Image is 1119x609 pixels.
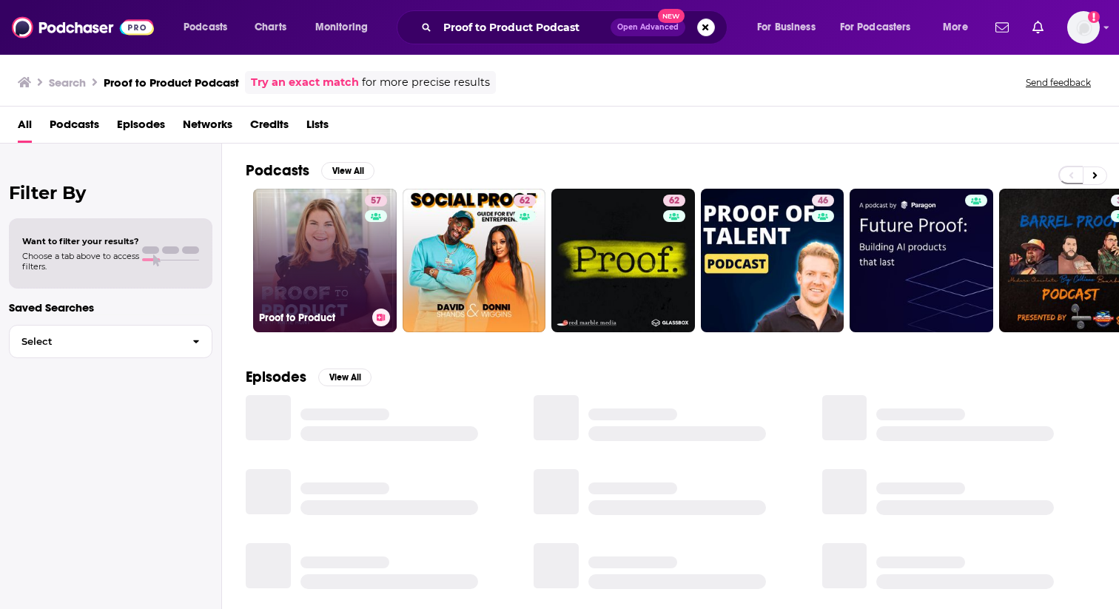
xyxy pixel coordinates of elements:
[255,17,286,38] span: Charts
[245,16,295,39] a: Charts
[318,369,372,386] button: View All
[812,195,834,206] a: 46
[757,17,816,38] span: For Business
[362,74,490,91] span: for more precise results
[117,112,165,143] a: Episodes
[1067,11,1100,44] button: Show profile menu
[12,13,154,41] img: Podchaser - Follow, Share and Rate Podcasts
[830,16,932,39] button: open menu
[658,9,685,23] span: New
[411,10,742,44] div: Search podcasts, credits, & more...
[663,195,685,206] a: 62
[514,195,536,206] a: 62
[50,112,99,143] a: Podcasts
[22,251,139,272] span: Choose a tab above to access filters.
[305,16,387,39] button: open menu
[10,337,181,346] span: Select
[250,112,289,143] a: Credits
[1026,15,1049,40] a: Show notifications dropdown
[365,195,387,206] a: 57
[9,182,212,203] h2: Filter By
[551,189,695,332] a: 62
[1067,11,1100,44] span: Logged in as rgertner
[183,112,232,143] a: Networks
[371,194,381,209] span: 57
[520,194,530,209] span: 62
[403,189,546,332] a: 62
[246,368,306,386] h2: Episodes
[49,75,86,90] h3: Search
[840,17,911,38] span: For Podcasters
[9,325,212,358] button: Select
[989,15,1015,40] a: Show notifications dropdown
[611,18,685,36] button: Open AdvancedNew
[253,189,397,332] a: 57Proof to Product
[246,368,372,386] a: EpisodesView All
[437,16,611,39] input: Search podcasts, credits, & more...
[932,16,987,39] button: open menu
[1067,11,1100,44] img: User Profile
[104,75,239,90] h3: Proof to Product Podcast
[306,112,329,143] a: Lists
[22,236,139,246] span: Want to filter your results?
[669,194,679,209] span: 62
[701,189,844,332] a: 46
[1021,76,1095,89] button: Send feedback
[315,17,368,38] span: Monitoring
[259,312,366,324] h3: Proof to Product
[9,300,212,314] p: Saved Searches
[246,161,374,180] a: PodcastsView All
[251,74,359,91] a: Try an exact match
[321,162,374,180] button: View All
[1088,11,1100,23] svg: Add a profile image
[173,16,246,39] button: open menu
[943,17,968,38] span: More
[18,112,32,143] a: All
[617,24,679,31] span: Open Advanced
[184,17,227,38] span: Podcasts
[818,194,828,209] span: 46
[747,16,834,39] button: open menu
[246,161,309,180] h2: Podcasts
